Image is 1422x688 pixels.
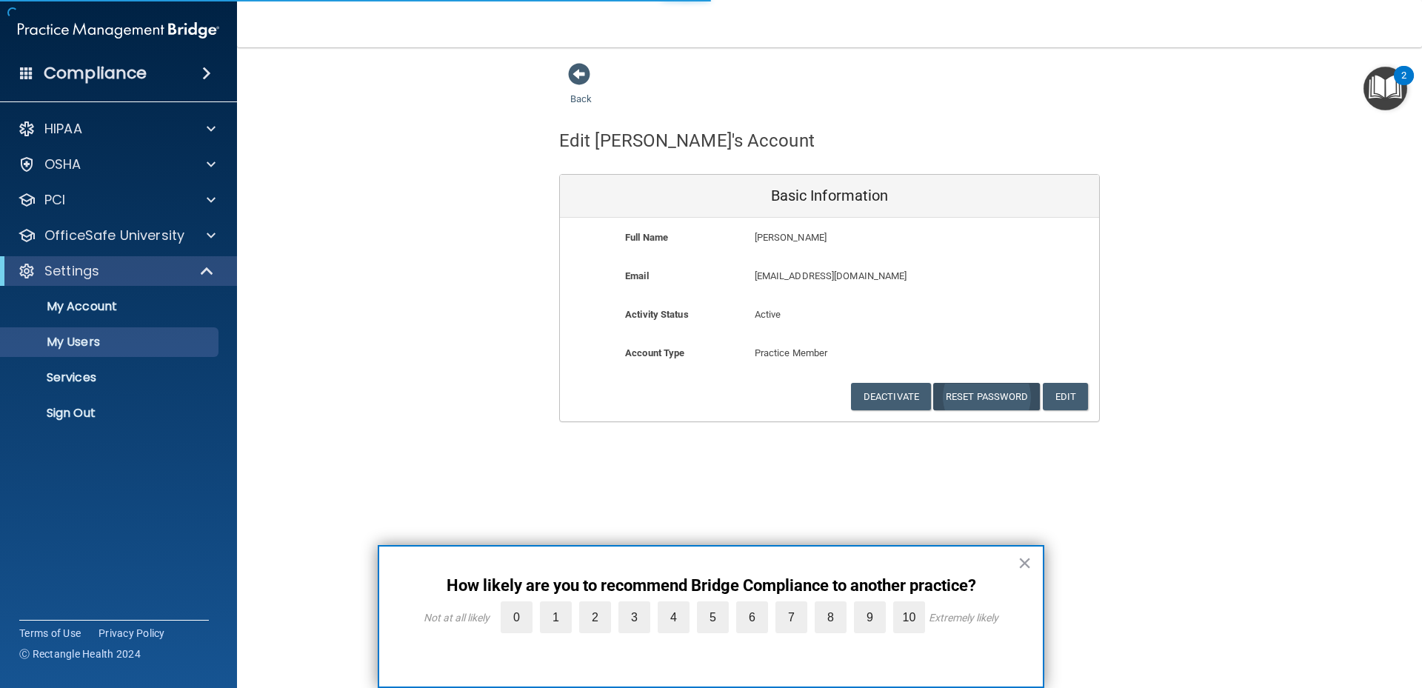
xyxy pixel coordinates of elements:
[10,299,212,314] p: My Account
[1018,551,1032,575] button: Close
[893,601,925,633] label: 10
[10,370,212,385] p: Services
[424,612,490,624] div: Not at all likely
[44,191,65,209] p: PCI
[409,576,1013,595] p: How likely are you to recommend Bridge Compliance to another practice?
[501,601,533,633] label: 0
[625,309,689,320] b: Activity Status
[854,601,886,633] label: 9
[559,131,815,150] h4: Edit [PERSON_NAME]'s Account
[755,344,905,362] p: Practice Member
[933,383,1040,410] button: Reset Password
[44,120,82,138] p: HIPAA
[10,335,212,350] p: My Users
[44,227,184,244] p: OfficeSafe University
[929,612,998,624] div: Extremely likely
[815,601,847,633] label: 8
[99,626,165,641] a: Privacy Policy
[1043,383,1088,410] button: Edit
[560,175,1099,218] div: Basic Information
[540,601,572,633] label: 1
[755,306,905,324] p: Active
[18,16,219,45] img: PMB logo
[579,601,611,633] label: 2
[736,601,768,633] label: 6
[570,76,592,104] a: Back
[1401,76,1406,95] div: 2
[851,383,931,410] button: Deactivate
[44,156,81,173] p: OSHA
[658,601,690,633] label: 4
[625,347,684,358] b: Account Type
[755,267,991,285] p: [EMAIL_ADDRESS][DOMAIN_NAME]
[625,270,649,281] b: Email
[19,626,81,641] a: Terms of Use
[618,601,650,633] label: 3
[10,406,212,421] p: Sign Out
[625,232,668,243] b: Full Name
[755,229,991,247] p: [PERSON_NAME]
[19,647,141,661] span: Ⓒ Rectangle Health 2024
[44,63,147,84] h4: Compliance
[775,601,807,633] label: 7
[1363,67,1407,110] button: Open Resource Center, 2 new notifications
[44,262,99,280] p: Settings
[697,601,729,633] label: 5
